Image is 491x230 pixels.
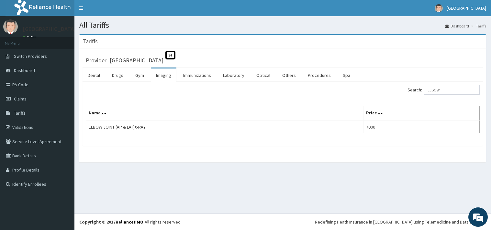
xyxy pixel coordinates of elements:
a: Others [277,68,301,82]
td: 7000 [363,121,479,133]
span: Switch Providers [14,53,47,59]
label: Search: [407,85,480,95]
span: St [165,51,175,59]
a: Drugs [107,68,128,82]
th: Name [86,106,363,121]
h3: Provider - [GEOGRAPHIC_DATA] [86,57,163,63]
a: Immunizations [178,68,216,82]
a: Spa [338,68,355,82]
span: [GEOGRAPHIC_DATA] [447,5,486,11]
input: Search: [424,85,480,95]
span: Dashboard [14,68,35,73]
a: Dental [83,68,105,82]
footer: All rights reserved. [74,214,491,230]
img: User Image [435,4,443,12]
p: [GEOGRAPHIC_DATA] [23,26,76,32]
img: User Image [3,19,18,34]
a: Online [23,35,38,40]
td: ELBOW JOINT (AP & LAT)X-RAY [86,121,363,133]
a: Gym [130,68,149,82]
a: RelianceHMO [116,219,143,225]
th: Price [363,106,479,121]
a: Optical [251,68,275,82]
a: Dashboard [445,23,469,29]
span: Tariffs [14,110,26,116]
span: Claims [14,96,27,102]
div: Redefining Heath Insurance in [GEOGRAPHIC_DATA] using Telemedicine and Data Science! [315,219,486,225]
h3: Tariffs [83,38,98,44]
li: Tariffs [470,23,486,29]
a: Laboratory [218,68,250,82]
a: Procedures [303,68,336,82]
strong: Copyright © 2017 . [79,219,145,225]
a: Imaging [151,68,176,82]
h1: All Tariffs [79,21,486,29]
